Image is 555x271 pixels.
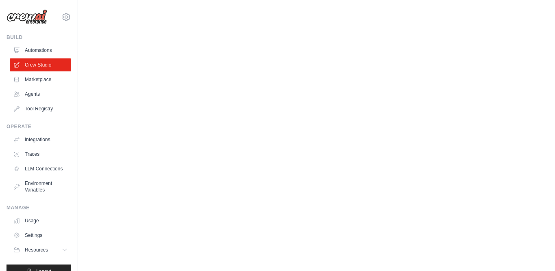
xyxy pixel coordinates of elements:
img: Logo [7,9,47,25]
a: Automations [10,44,71,57]
a: Tool Registry [10,102,71,115]
span: Resources [25,247,48,253]
iframe: Chat Widget [514,232,555,271]
div: Manage [7,204,71,211]
a: Marketplace [10,73,71,86]
a: LLM Connections [10,162,71,175]
a: Environment Variables [10,177,71,196]
a: Settings [10,229,71,242]
div: Operate [7,123,71,130]
a: Usage [10,214,71,227]
button: Resources [10,243,71,256]
a: Agents [10,88,71,101]
a: Traces [10,148,71,161]
div: Build [7,34,71,41]
a: Integrations [10,133,71,146]
a: Crew Studio [10,58,71,71]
